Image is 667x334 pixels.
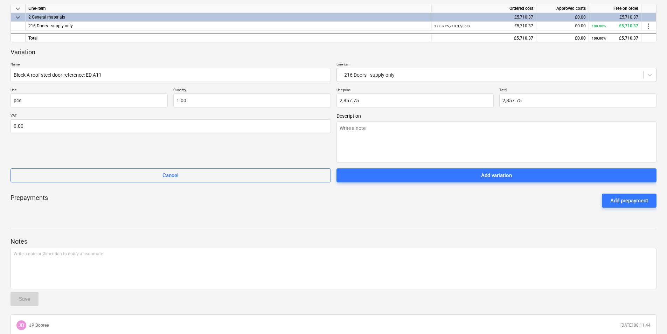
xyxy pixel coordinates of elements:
[11,194,48,208] p: Prepayments
[336,113,657,119] span: Description
[434,13,533,22] div: £5,710.37
[16,320,26,330] div: JP Booree
[11,88,168,93] p: Unit
[11,48,35,56] p: Variation
[11,62,331,68] p: Name
[610,196,648,205] div: Add prepayment
[632,300,667,334] iframe: Chat Widget
[336,168,657,182] button: Add variation
[539,13,586,22] div: £0.00
[431,4,536,13] div: Ordered cost
[14,5,22,13] span: keyboard_arrow_down
[11,168,331,182] button: Cancel
[592,24,606,28] small: 100.00%
[14,13,22,22] span: keyboard_arrow_down
[644,22,653,30] span: more_vert
[336,88,494,93] p: Unit price
[539,22,586,30] div: £0.00
[28,13,428,21] div: 2 General materials
[481,171,512,180] div: Add variation
[434,34,533,43] div: £5,710.37
[536,4,589,13] div: Approved costs
[620,322,651,328] p: [DATE] 08:11:44
[11,113,331,119] p: VAT
[592,34,638,43] div: £5,710.37
[602,194,656,208] button: Add prepayment
[434,24,470,28] small: 1.00 × £5,710.37 / units
[592,36,606,40] small: 100.00%
[589,4,641,13] div: Free on order
[19,322,24,328] span: JB
[26,4,431,13] div: Line-item
[434,22,533,30] div: £5,710.37
[336,62,657,68] p: Line-item
[592,13,638,22] div: £5,710.37
[162,171,179,180] div: Cancel
[11,237,656,246] p: Notes
[29,322,49,328] p: JP Booree
[28,23,73,28] span: 216 Doors - supply only
[499,88,656,93] p: Total
[539,34,586,43] div: £0.00
[592,22,638,30] div: £5,710.37
[26,33,431,42] div: Total
[173,88,331,93] p: Quantity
